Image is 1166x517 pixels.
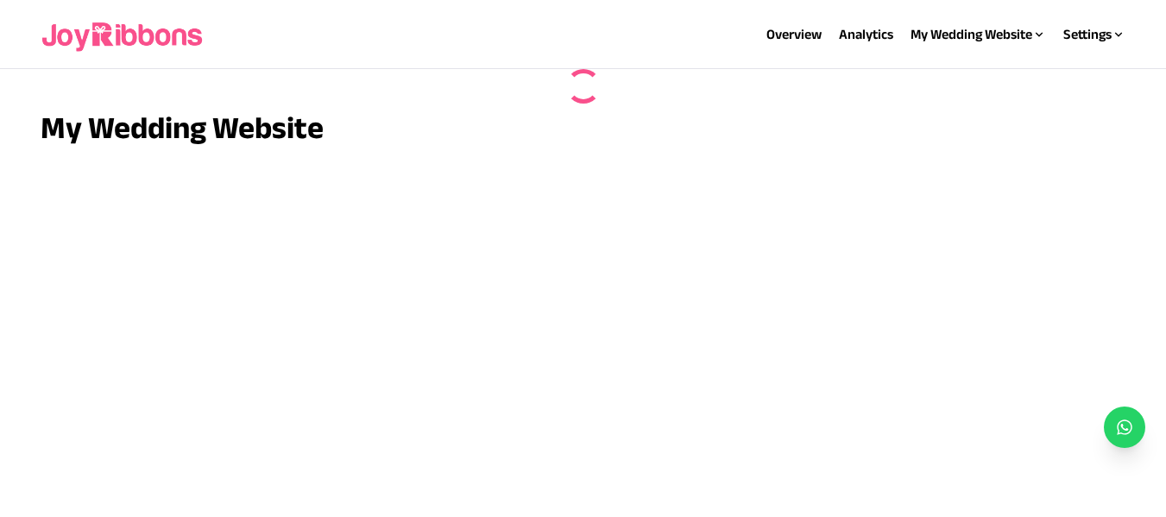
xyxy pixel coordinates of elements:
div: My Wedding Website [911,24,1046,45]
img: joyribbons [41,7,206,62]
a: Analytics [839,27,893,41]
a: Overview [766,27,822,41]
h3: My Wedding Website [41,110,1125,145]
div: Settings [1063,24,1125,45]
